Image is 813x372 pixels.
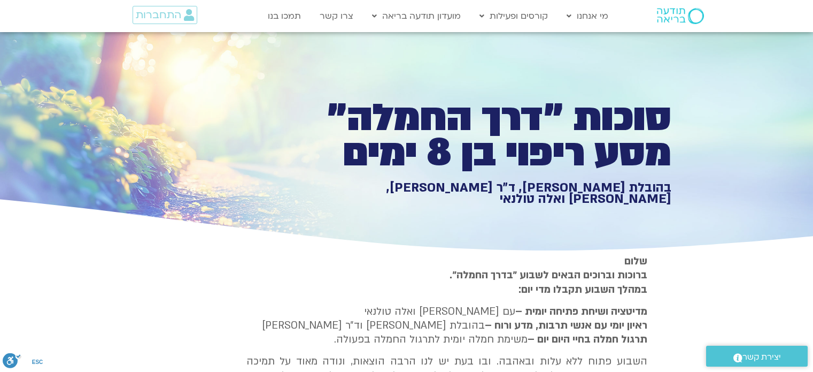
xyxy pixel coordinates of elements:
span: התחברות [136,9,181,21]
a: התחברות [133,6,197,24]
b: ראיון יומי עם אנשי תרבות, מדע ורוח – [485,318,647,332]
span: יצירת קשר [742,350,781,365]
a: מי אנחנו [561,6,614,26]
b: תרגול חמלה בחיי היום יום – [528,332,647,346]
strong: שלום [624,254,647,268]
a: צרו קשר [314,6,359,26]
p: עם [PERSON_NAME] ואלה טולנאי בהובלת [PERSON_NAME] וד״ר [PERSON_NAME] משימת חמלה יומית לתרגול החמל... [246,305,647,347]
strong: ברוכות וברוכים הבאים לשבוע ״בדרך החמלה״. במהלך השבוע תקבלו מדי יום: [450,268,647,296]
a: יצירת קשר [706,346,808,367]
img: תודעה בריאה [657,8,704,24]
a: קורסים ופעילות [474,6,553,26]
a: מועדון תודעה בריאה [367,6,466,26]
h1: בהובלת [PERSON_NAME], ד״ר [PERSON_NAME], [PERSON_NAME] ואלה טולנאי [301,182,671,205]
strong: מדיטציה ושיחת פתיחה יומית – [515,305,647,318]
a: תמכו בנו [262,6,306,26]
h1: סוכות ״דרך החמלה״ מסע ריפוי בן 8 ימים [301,101,671,171]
